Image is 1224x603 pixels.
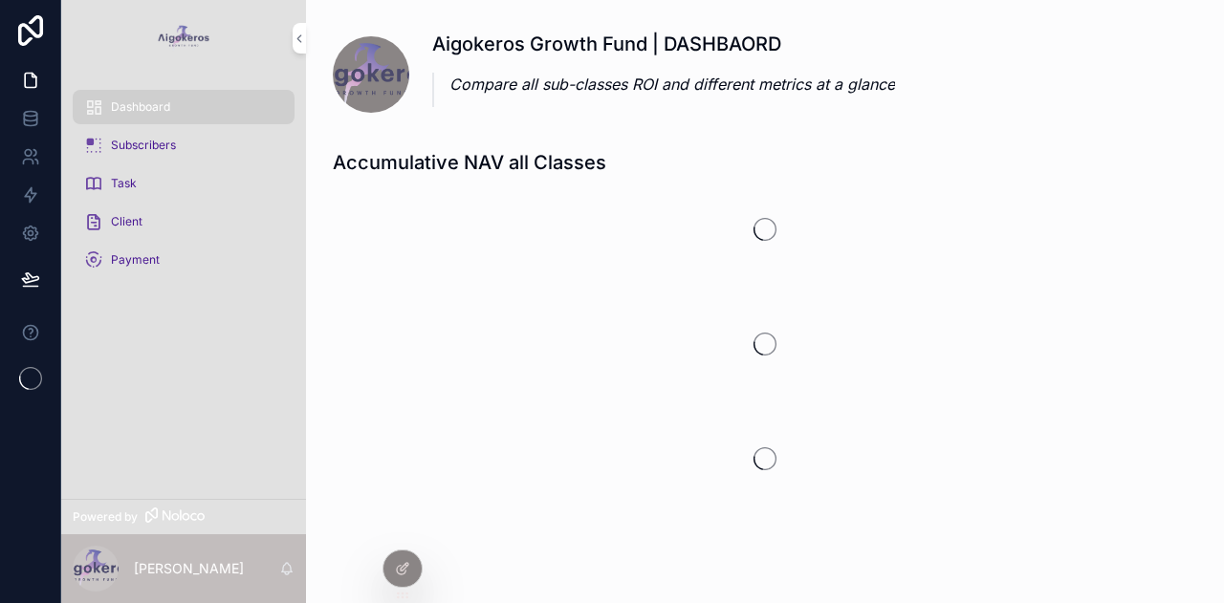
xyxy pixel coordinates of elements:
[73,90,295,124] a: Dashboard
[73,128,295,162] a: Subscribers
[134,559,244,578] p: [PERSON_NAME]
[111,252,160,268] span: Payment
[73,205,295,239] a: Client
[432,31,895,57] h1: Aigokeros Growth Fund | DASHBAORD
[61,499,306,534] a: Powered by
[111,99,170,115] span: Dashboard
[111,176,137,191] span: Task
[73,243,295,277] a: Payment
[61,76,306,302] div: scrollable content
[153,23,213,54] img: App logo
[73,509,138,525] span: Powered by
[333,149,606,176] h1: Accumulative NAV all Classes
[449,73,895,96] p: Compare all sub-classes ROI and different metrics at a glance
[73,166,295,201] a: Task
[111,138,176,153] span: Subscribers
[111,214,142,229] span: Client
